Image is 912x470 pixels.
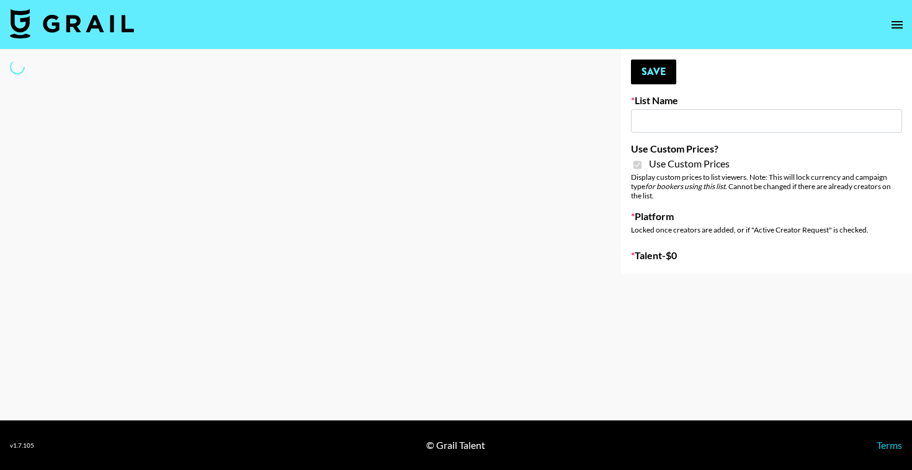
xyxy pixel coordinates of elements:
img: Grail Talent [10,9,134,38]
label: Platform [631,210,902,223]
label: Use Custom Prices? [631,143,902,155]
div: v 1.7.105 [10,441,34,450]
div: © Grail Talent [426,439,485,451]
label: List Name [631,94,902,107]
button: open drawer [885,12,910,37]
button: Save [631,60,676,84]
span: Use Custom Prices [649,157,730,170]
div: Locked once creators are added, or if "Active Creator Request" is checked. [631,225,902,234]
a: Terms [877,439,902,451]
em: for bookers using this list [645,182,725,191]
label: Talent - $ 0 [631,249,902,262]
div: Display custom prices to list viewers. Note: This will lock currency and campaign type . Cannot b... [631,172,902,200]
